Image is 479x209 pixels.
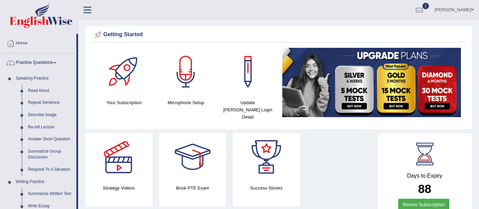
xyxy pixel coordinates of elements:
a: Answer Short Question [25,133,76,145]
h4: Your Subscription [96,99,152,106]
h4: Book PTE Exam [159,184,226,192]
h4: Days to Expiry [385,173,464,179]
a: Describe Image [25,109,76,121]
a: Speaking Practice [13,72,76,85]
a: Read Aloud [25,85,76,97]
a: Summarize Group Discussion [25,145,76,164]
h4: Microphone Setup [159,99,214,106]
a: Re-tell Lecture [25,121,76,134]
a: Home [0,34,76,51]
h4: Update [PERSON_NAME] Login Detail [220,99,275,121]
a: Repeat Sentence [25,97,76,109]
img: small5.jpg [282,48,461,117]
span: 1 [422,3,429,9]
b: 88 [418,182,431,195]
h4: Strategy Videos [85,184,152,192]
a: Practice Questions [0,53,76,70]
a: Summarize Written Text [25,188,76,200]
div: Getting Started [93,30,464,40]
h4: Success Stories [233,184,300,192]
a: Respond To A Situation [25,164,76,176]
a: Writing Practice [13,176,76,188]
